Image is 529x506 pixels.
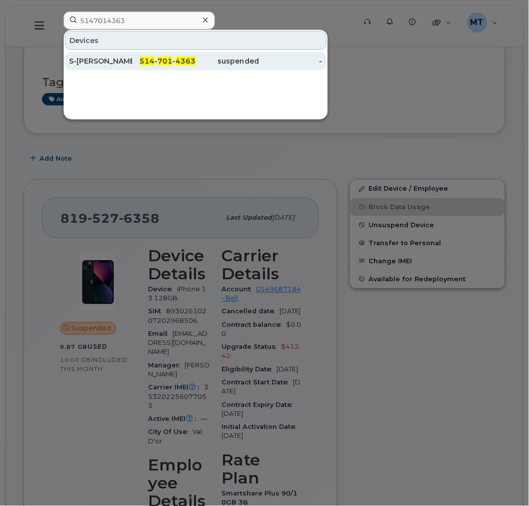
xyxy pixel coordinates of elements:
[63,12,215,30] input: Find something...
[140,57,155,66] span: 514
[69,56,132,66] div: S-[PERSON_NAME] [PERSON_NAME]
[196,56,259,66] div: suspended
[65,31,326,50] div: Devices
[259,56,322,66] div: -
[176,57,196,66] span: 4363
[158,57,173,66] span: 701
[65,52,326,70] a: S-[PERSON_NAME] [PERSON_NAME]514-701-4363suspended-
[132,56,196,66] div: - -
